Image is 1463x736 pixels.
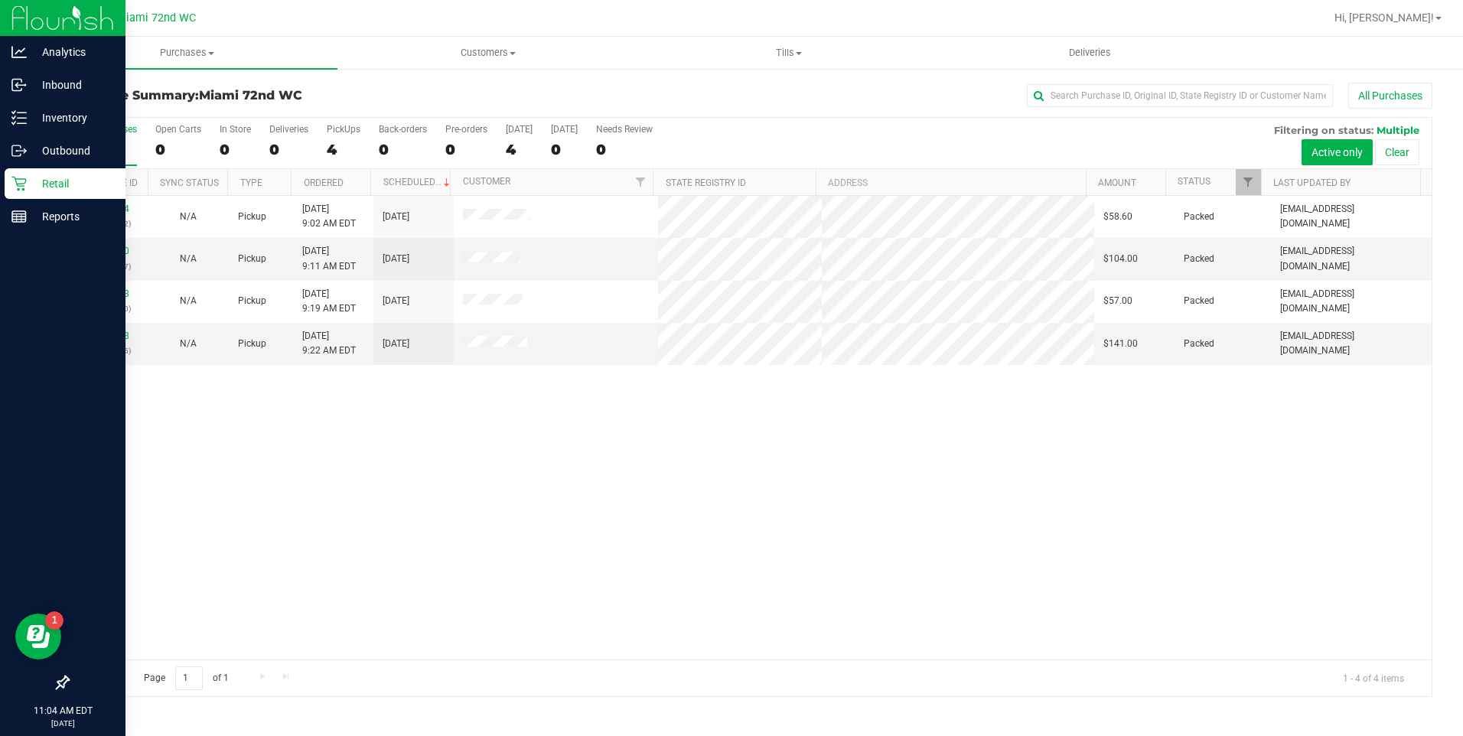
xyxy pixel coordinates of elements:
[11,44,27,60] inline-svg: Analytics
[379,124,427,135] div: Back-orders
[383,177,453,187] a: Scheduled
[180,252,197,266] button: N/A
[1280,202,1422,231] span: [EMAIL_ADDRESS][DOMAIN_NAME]
[155,124,201,135] div: Open Carts
[506,124,533,135] div: [DATE]
[67,89,523,103] h3: Purchase Summary:
[1377,124,1419,136] span: Multiple
[596,124,653,135] div: Needs Review
[240,177,262,188] a: Type
[1103,210,1132,224] span: $58.60
[11,176,27,191] inline-svg: Retail
[11,143,27,158] inline-svg: Outbound
[1302,139,1373,165] button: Active only
[304,177,344,188] a: Ordered
[180,295,197,306] span: Not Applicable
[1178,176,1210,187] a: Status
[27,76,119,94] p: Inbound
[180,338,197,349] span: Not Applicable
[337,37,638,69] a: Customers
[37,46,337,60] span: Purchases
[551,124,578,135] div: [DATE]
[238,294,266,308] span: Pickup
[383,252,409,266] span: [DATE]
[220,141,251,158] div: 0
[7,718,119,729] p: [DATE]
[1184,210,1214,224] span: Packed
[302,287,356,316] span: [DATE] 9:19 AM EDT
[116,11,196,24] span: Miami 72nd WC
[27,207,119,226] p: Reports
[180,294,197,308] button: N/A
[7,704,119,718] p: 11:04 AM EDT
[445,124,487,135] div: Pre-orders
[220,124,251,135] div: In Store
[1274,124,1373,136] span: Filtering on status:
[269,124,308,135] div: Deliveries
[27,109,119,127] p: Inventory
[1331,666,1416,689] span: 1 - 4 of 4 items
[1334,11,1434,24] span: Hi, [PERSON_NAME]!
[302,329,356,358] span: [DATE] 9:22 AM EDT
[27,43,119,61] p: Analytics
[383,210,409,224] span: [DATE]
[1103,252,1138,266] span: $104.00
[1184,337,1214,351] span: Packed
[131,666,241,690] span: Page of 1
[1348,83,1432,109] button: All Purchases
[1103,337,1138,351] span: $141.00
[1103,294,1132,308] span: $57.00
[27,174,119,193] p: Retail
[551,141,578,158] div: 0
[37,37,337,69] a: Purchases
[180,253,197,264] span: Not Applicable
[11,110,27,125] inline-svg: Inventory
[160,177,219,188] a: Sync Status
[463,176,510,187] a: Customer
[627,169,653,195] a: Filter
[666,177,746,188] a: State Registry ID
[238,337,266,351] span: Pickup
[180,210,197,224] button: N/A
[45,611,64,630] iframe: Resource center unread badge
[596,141,653,158] div: 0
[11,77,27,93] inline-svg: Inbound
[1048,46,1132,60] span: Deliveries
[1184,252,1214,266] span: Packed
[302,244,356,273] span: [DATE] 9:11 AM EDT
[383,337,409,351] span: [DATE]
[1280,244,1422,273] span: [EMAIL_ADDRESS][DOMAIN_NAME]
[1280,287,1422,316] span: [EMAIL_ADDRESS][DOMAIN_NAME]
[338,46,637,60] span: Customers
[639,37,940,69] a: Tills
[940,37,1240,69] a: Deliveries
[816,169,1086,196] th: Address
[1027,84,1333,107] input: Search Purchase ID, Original ID, State Registry ID or Customer Name...
[238,210,266,224] span: Pickup
[1280,329,1422,358] span: [EMAIL_ADDRESS][DOMAIN_NAME]
[238,252,266,266] span: Pickup
[327,124,360,135] div: PickUps
[640,46,939,60] span: Tills
[327,141,360,158] div: 4
[269,141,308,158] div: 0
[1098,177,1136,188] a: Amount
[11,209,27,224] inline-svg: Reports
[27,142,119,160] p: Outbound
[302,202,356,231] span: [DATE] 9:02 AM EDT
[15,614,61,659] iframe: Resource center
[379,141,427,158] div: 0
[445,141,487,158] div: 0
[180,211,197,222] span: Not Applicable
[1184,294,1214,308] span: Packed
[1375,139,1419,165] button: Clear
[175,666,203,690] input: 1
[1236,169,1261,195] a: Filter
[199,88,302,103] span: Miami 72nd WC
[1273,177,1351,188] a: Last Updated By
[180,337,197,351] button: N/A
[383,294,409,308] span: [DATE]
[155,141,201,158] div: 0
[506,141,533,158] div: 4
